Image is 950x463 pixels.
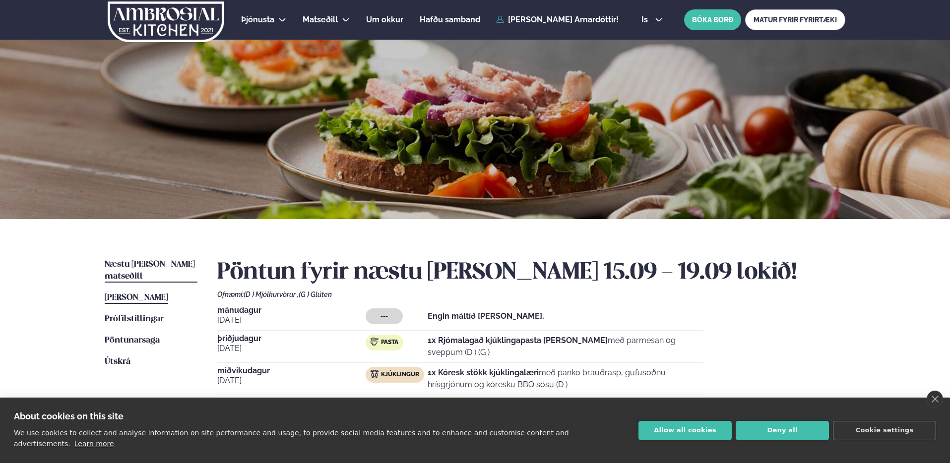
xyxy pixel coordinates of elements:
img: logo [107,1,225,42]
h2: Pöntun fyrir næstu [PERSON_NAME] 15.09 - 19.09 lokið! [217,259,845,287]
a: Útskrá [105,356,130,368]
strong: Engin máltíð [PERSON_NAME]. [428,311,544,321]
a: Um okkur [366,14,403,26]
span: (D ) Mjólkurvörur , [244,290,299,298]
button: Deny all [736,421,829,440]
span: [PERSON_NAME] [105,293,168,302]
span: (G ) Glúten [299,290,332,298]
span: --- [380,312,388,320]
a: MATUR FYRIR FYRIRTÆKI [745,9,845,30]
a: [PERSON_NAME] [105,292,168,304]
span: Pasta [381,339,398,347]
button: Cookie settings [833,421,936,440]
a: Hafðu samband [420,14,480,26]
span: Prófílstillingar [105,315,164,323]
a: Matseðill [303,14,338,26]
span: [DATE] [217,314,366,326]
strong: 1x Rjómalagað kjúklingapasta [PERSON_NAME] [428,336,608,345]
p: We use cookies to collect and analyse information on site performance and usage, to provide socia... [14,429,569,448]
strong: 1x Kóresk stökk kjúklingalæri [428,368,539,377]
span: Útskrá [105,357,130,366]
button: is [633,16,671,24]
a: Pöntunarsaga [105,335,160,347]
span: Næstu [PERSON_NAME] matseðill [105,260,195,281]
a: Næstu [PERSON_NAME] matseðill [105,259,197,283]
span: Hafðu samband [420,15,480,24]
a: [PERSON_NAME] Arnardóttir! [496,15,619,24]
img: chicken.svg [371,370,379,378]
span: Um okkur [366,15,403,24]
span: mánudagur [217,306,366,314]
p: með parmesan og sveppum (D ) (G ) [428,335,703,358]
span: Pöntunarsaga [105,336,160,345]
div: Ofnæmi: [217,290,845,298]
span: Matseðill [303,15,338,24]
span: is [641,16,651,24]
span: Þjónusta [241,15,274,24]
button: BÓKA BORÐ [684,9,741,30]
strong: About cookies on this site [14,411,124,421]
span: miðvikudagur [217,367,366,375]
span: [DATE] [217,375,366,387]
span: Kjúklingur [381,371,419,379]
a: Learn more [74,440,114,448]
span: [DATE] [217,343,366,354]
a: close [927,391,943,407]
a: Þjónusta [241,14,274,26]
a: Prófílstillingar [105,313,164,325]
button: Allow all cookies [638,421,732,440]
span: þriðjudagur [217,335,366,343]
img: pasta.svg [371,338,379,346]
p: með panko brauðrasp, gufusoðnu hrísgrjónum og kóresku BBQ sósu (D ) [428,367,703,391]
